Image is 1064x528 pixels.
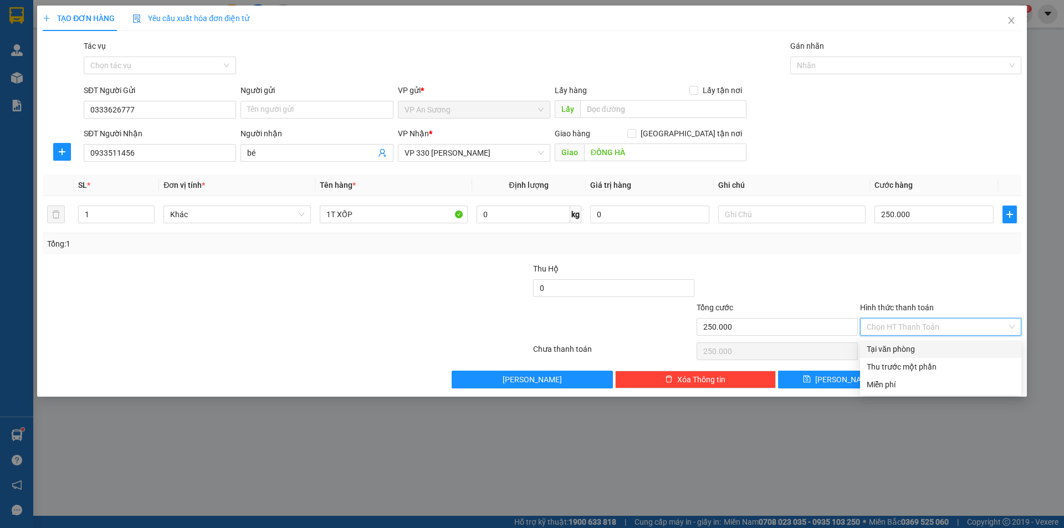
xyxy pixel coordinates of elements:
[320,206,467,223] input: VD: Bàn, Ghế
[718,206,866,223] input: Ghi Chú
[867,378,1015,391] div: Miễn phí
[867,343,1015,355] div: Tại văn phòng
[874,181,913,189] span: Cước hàng
[398,129,429,138] span: VP Nhận
[570,206,581,223] span: kg
[677,373,725,386] span: Xóa Thông tin
[636,127,746,140] span: [GEOGRAPHIC_DATA] tận nơi
[241,84,393,96] div: Người gửi
[43,14,50,22] span: plus
[95,38,255,77] span: NGÃ [GEOGRAPHIC_DATA]
[533,264,559,273] span: Thu Hộ
[860,303,934,312] label: Hình thức thanh toán
[43,14,115,23] span: TẠO ĐƠN HÀNG
[778,371,898,388] button: save[PERSON_NAME]
[590,181,631,189] span: Giá trị hàng
[452,371,613,388] button: [PERSON_NAME]
[1002,206,1017,223] button: plus
[95,9,255,23] div: VP 330 [PERSON_NAME]
[378,148,387,157] span: user-add
[790,42,824,50] label: Gán nhãn
[54,147,70,156] span: plus
[503,373,562,386] span: [PERSON_NAME]
[398,84,550,96] div: VP gửi
[95,44,111,56] span: DĐ:
[590,206,709,223] input: 0
[532,343,695,362] div: Chưa thanh toán
[803,375,811,384] span: save
[555,143,584,161] span: Giao
[132,14,141,23] img: icon
[815,373,874,386] span: [PERSON_NAME]
[580,100,746,118] input: Dọc đường
[555,129,590,138] span: Giao hàng
[867,361,1015,373] div: Thu trước một phần
[9,36,87,52] div: 0332240847
[584,143,746,161] input: Dọc đường
[84,84,236,96] div: SĐT Người Gửi
[714,175,870,196] th: Ghi chú
[697,303,733,312] span: Tổng cước
[405,101,544,118] span: VP An Sương
[320,181,356,189] span: Tên hàng
[53,143,71,161] button: plus
[241,127,393,140] div: Người nhận
[163,181,205,189] span: Đơn vị tính
[615,371,776,388] button: deleteXóa Thông tin
[95,23,255,38] div: 0363177474
[78,181,87,189] span: SL
[170,206,304,223] span: Khác
[84,127,236,140] div: SĐT Người Nhận
[555,86,587,95] span: Lấy hàng
[555,100,580,118] span: Lấy
[405,145,544,161] span: VP 330 Lê Duẫn
[47,238,411,250] div: Tổng: 1
[509,181,549,189] span: Định lượng
[1007,16,1016,25] span: close
[9,11,27,22] span: Gửi:
[84,42,106,50] label: Tác vụ
[996,6,1027,37] button: Close
[665,375,673,384] span: delete
[132,14,249,23] span: Yêu cầu xuất hóa đơn điện tử
[9,9,87,36] div: VP An Sương
[698,84,746,96] span: Lấy tận nơi
[95,11,121,22] span: Nhận:
[47,206,65,223] button: delete
[1003,210,1016,219] span: plus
